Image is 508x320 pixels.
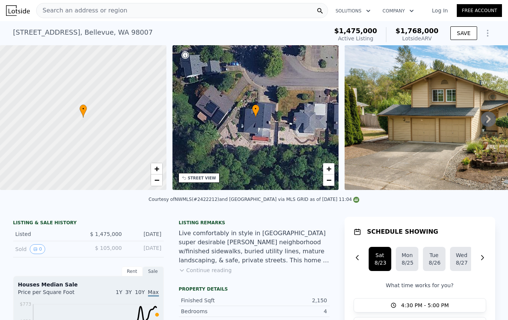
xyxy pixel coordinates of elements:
[135,289,145,295] span: 10Y
[326,164,331,173] span: +
[375,259,385,266] div: 8/23
[254,297,327,304] div: 2,150
[354,298,486,312] button: 4:30 PM - 5:00 PM
[18,281,159,288] div: Houses Median Sale
[30,244,46,254] button: View historical data
[181,308,254,315] div: Bedrooms
[79,106,87,112] span: •
[90,231,122,237] span: $ 1,475,000
[13,220,164,227] div: LISTING & SALE HISTORY
[128,230,162,238] div: [DATE]
[429,259,439,266] div: 8/26
[154,164,159,173] span: +
[326,175,331,185] span: −
[128,244,162,254] div: [DATE]
[179,229,330,265] div: Live comfortably in style in [GEOGRAPHIC_DATA] super desirable [PERSON_NAME] neighborhood w/finis...
[367,227,438,236] h1: SCHEDULE SHOWING
[154,175,159,185] span: −
[151,175,162,186] a: Zoom out
[375,251,385,259] div: Sat
[377,4,420,18] button: Company
[18,288,88,300] div: Price per Square Foot
[252,106,259,112] span: •
[179,220,330,226] div: Listing remarks
[369,247,391,271] button: Sat8/23
[188,175,216,181] div: STREET VIEW
[149,197,360,202] div: Courtesy of NWMLS (#2422212) and [GEOGRAPHIC_DATA] via MLS GRID as of [DATE] 11:04
[456,251,467,259] div: Wed
[254,308,327,315] div: 4
[354,282,486,289] p: What time works for you?
[429,251,439,259] div: Tue
[480,26,495,41] button: Show Options
[423,247,445,271] button: Tue8/26
[20,302,31,307] tspan: $773
[116,289,122,295] span: 1Y
[330,4,377,18] button: Solutions
[37,6,127,15] span: Search an address or region
[338,35,373,41] span: Active Listing
[323,175,334,186] a: Zoom out
[15,230,82,238] div: Listed
[252,104,259,118] div: •
[423,7,457,14] a: Log In
[122,266,143,276] div: Rent
[6,5,30,16] img: Lotside
[79,104,87,118] div: •
[143,266,164,276] div: Sale
[353,197,359,203] img: NWMLS Logo
[181,297,254,304] div: Finished Sqft
[15,244,82,254] div: Sold
[450,247,473,271] button: Wed8/27
[395,27,438,35] span: $1,768,000
[396,247,418,271] button: Mon8/25
[457,4,502,17] a: Free Account
[402,259,412,266] div: 8/25
[179,286,330,292] div: Property details
[323,163,334,175] a: Zoom in
[179,266,232,274] button: Continue reading
[401,302,449,309] span: 4:30 PM - 5:00 PM
[334,27,377,35] span: $1,475,000
[456,259,467,266] div: 8/27
[402,251,412,259] div: Mon
[450,26,477,40] button: SAVE
[13,27,153,38] div: [STREET_ADDRESS] , Bellevue , WA 98007
[95,245,122,251] span: $ 105,000
[151,163,162,175] a: Zoom in
[395,35,438,42] div: Lotside ARV
[148,289,159,297] span: Max
[125,289,132,295] span: 3Y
